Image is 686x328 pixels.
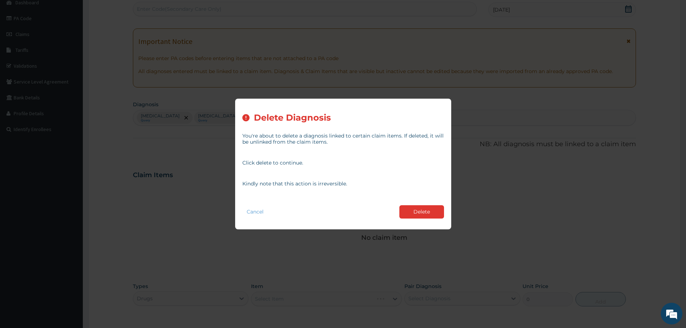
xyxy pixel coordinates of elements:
p: Click delete to continue. [242,160,444,166]
button: Cancel [242,207,268,217]
p: Kindly note that this action is irreversible. [242,181,444,187]
button: Delete [399,205,444,219]
textarea: Type your message and hit 'Enter' [4,197,137,222]
img: d_794563401_company_1708531726252_794563401 [13,36,29,54]
span: We're online! [42,91,99,163]
div: Chat with us now [37,40,121,50]
p: You're about to delete a diagnosis linked to certain claim items. If deleted, it will be unlinked... [242,133,444,145]
div: Minimize live chat window [118,4,135,21]
h2: Delete Diagnosis [254,113,331,123]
